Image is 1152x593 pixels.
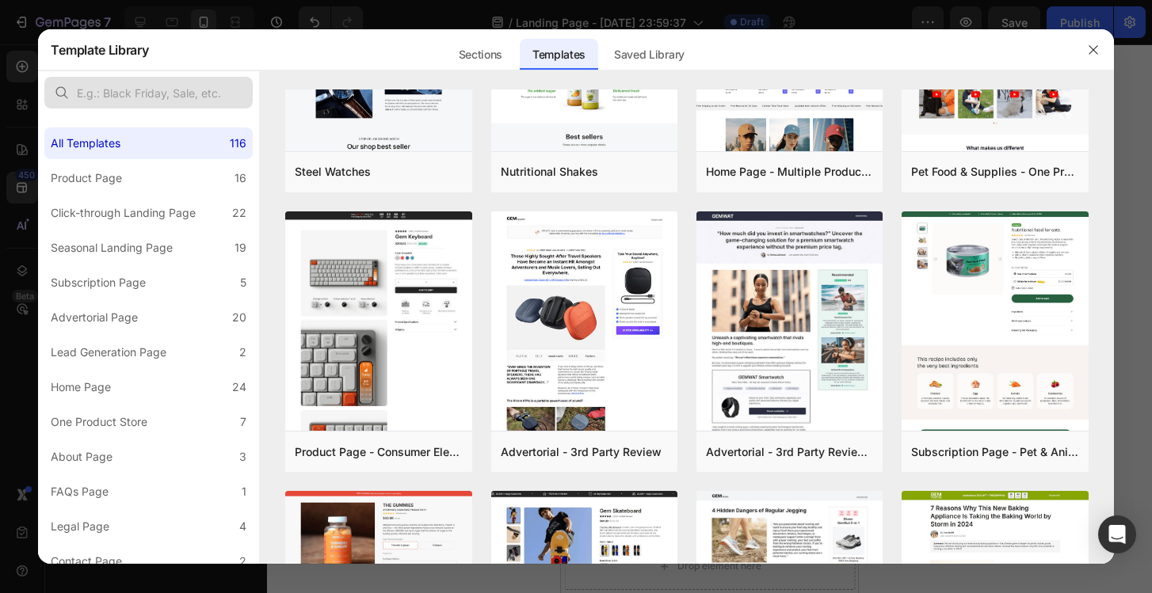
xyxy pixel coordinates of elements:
div: Lead Generation Page [51,343,166,362]
div: All Templates [51,134,120,153]
h2: Template Library [51,29,148,70]
div: Advertorial - 3rd Party Review - Product In Use Image [706,443,873,462]
input: E.g.: Black Friday, Sale, etc. [44,77,253,108]
div: Generate layout [107,325,190,342]
div: Product Page [51,169,122,188]
div: About Page [51,447,113,466]
span: then drag & drop elements [89,399,207,413]
div: 24 [232,378,246,397]
p: | [154,183,157,200]
div: 2 [239,552,246,571]
p: Privacy Policy [163,183,232,200]
div: Add blank section [101,379,197,396]
div: Advertorial - 3rd Party Review [501,443,662,462]
div: 20 [232,308,246,327]
span: inspired by CRO experts [93,291,202,306]
div: 22 [232,203,246,222]
div: Pet Food & Supplies - One Product Store [911,162,1078,181]
div: Subscription Page - Pet & Animals - Gem Cat Food - Style 3 [911,443,1078,462]
div: Nutritional Shakes [501,162,598,181]
div: Choose templates [101,272,196,288]
div: Drop element here [116,515,200,528]
div: Sections [446,39,515,70]
div: Templates [520,39,598,70]
div: Home Page [51,378,111,397]
div: Seasonal Landing Page [51,238,173,257]
div: 4 [239,517,246,536]
div: 7 [240,412,246,431]
div: Contact Page [51,552,122,571]
div: Legal Page [51,517,109,536]
div: 116 [230,134,246,153]
div: Subscription Page [51,273,146,292]
div: 2 [239,343,246,362]
div: 16 [235,169,246,188]
span: Add section [13,237,89,253]
div: FAQs Page [51,482,109,501]
div: 5 [240,273,246,292]
div: 19 [235,238,246,257]
div: Advertorial Page [51,308,138,327]
span: from URL or image [105,345,190,359]
div: 3 [239,447,246,466]
div: One Product Store [51,412,147,431]
div: Click-through Landing Page [51,203,196,222]
div: Steel Watches [295,162,371,181]
p: Terms of Service [65,183,147,200]
p: *Special sale discount is valid only on the first delivery of a new created on [URL][DOMAIN_NAME]... [14,11,283,127]
div: Saved Library [601,39,697,70]
div: Open Intercom Messenger [1098,515,1136,553]
div: Product Page - Consumer Electronics - Keyboard [295,443,462,462]
div: 1 [242,482,246,501]
div: Home Page - Multiple Product - Apparel - Style 4 [706,162,873,181]
p: © 2025, . [65,163,232,180]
